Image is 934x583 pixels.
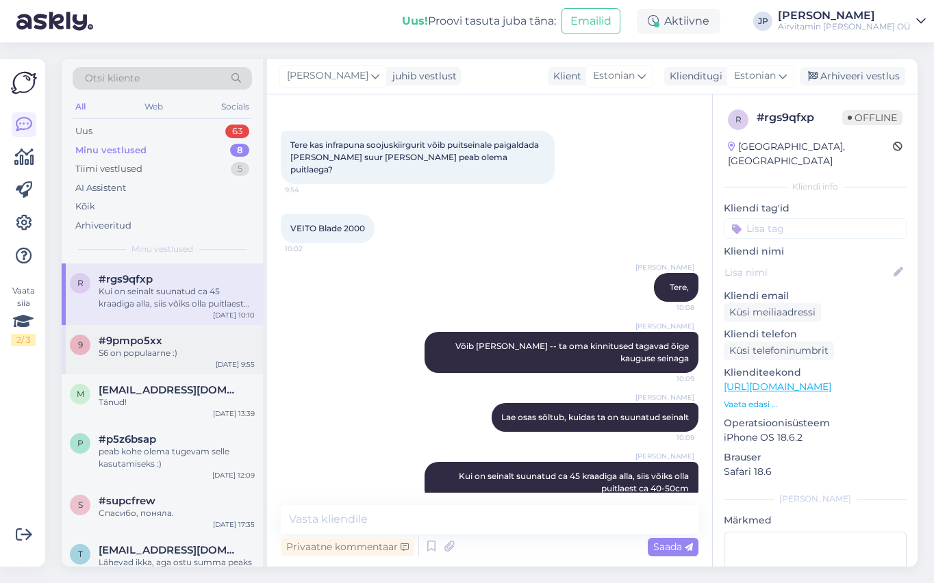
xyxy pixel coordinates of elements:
p: Safari 18.6 [724,465,907,479]
div: Minu vestlused [75,144,147,157]
div: 8 [230,144,249,157]
span: m [77,389,84,399]
span: [PERSON_NAME] [635,321,694,331]
input: Lisa nimi [724,265,891,280]
p: Märkmed [724,513,907,528]
div: JP [753,12,772,31]
div: [DATE] 10:10 [213,310,255,320]
div: Uus [75,125,92,138]
div: Socials [218,98,252,116]
p: Kliendi email [724,289,907,303]
span: #9pmpo5xx [99,335,162,347]
div: [PERSON_NAME] [778,10,911,21]
a: [PERSON_NAME]Airvitamin [PERSON_NAME] OÜ [778,10,926,32]
button: Emailid [561,8,620,34]
div: juhib vestlust [387,69,457,83]
span: toomastkelly@gmail.com [99,544,241,556]
span: Võib [PERSON_NAME] -- ta oma kinnitused tagavad õige kauguse seinaga [455,341,691,363]
span: 10:09 [643,432,694,443]
span: #p5z6bsap [99,433,156,445]
span: [PERSON_NAME] [635,262,694,272]
span: Kui on seinalt suunatud ca 45 kraadiga alla, siis võiks olla puitlaest ca 40-50cm [459,471,691,493]
div: 63 [225,125,249,138]
div: Kõik [75,200,95,213]
div: All [73,98,88,116]
div: 2 / 3 [11,334,36,346]
div: Arhiveeritud [75,219,131,233]
div: Proovi tasuta juba täna: [402,13,556,29]
span: Saada [653,541,693,553]
img: Askly Logo [11,70,37,96]
span: Otsi kliente [85,71,140,86]
span: Estonian [734,68,776,83]
div: Lähevad ikka, aga ostu summa peaks üle 35.- olema [99,556,255,581]
span: s [78,500,83,510]
span: VEITO Blade 2000 [290,223,365,233]
span: 10:09 [643,374,694,384]
div: Спасибо, поняла. [99,507,255,519]
span: [PERSON_NAME] [635,451,694,461]
span: Estonian [593,68,635,83]
div: Vaata siia [11,285,36,346]
b: Uus! [402,14,428,27]
p: Kliendi nimi [724,244,907,259]
span: 10:02 [285,244,336,254]
span: r [735,114,742,125]
span: marit.puusepp@icloud.com [99,384,241,396]
div: Privaatne kommentaar [281,538,414,556]
p: Brauser [724,450,907,465]
span: p [77,438,84,448]
div: peab kohe olema tugevam selle kasutamiseks :) [99,445,255,470]
span: [PERSON_NAME] [635,392,694,402]
p: iPhone OS 18.6.2 [724,430,907,445]
div: Tänud! [99,396,255,409]
div: Küsi telefoninumbrit [724,341,834,360]
div: 5 [231,162,249,176]
div: [GEOGRAPHIC_DATA], [GEOGRAPHIC_DATA] [728,140,893,168]
span: [PERSON_NAME] [287,68,368,83]
span: r [77,278,84,288]
div: Klient [548,69,581,83]
div: S6 on populaarne :) [99,347,255,359]
span: #rgs9qfxp [99,273,153,285]
p: Klienditeekond [724,365,907,380]
span: Minu vestlused [131,243,193,255]
div: Aktiivne [637,9,720,34]
p: Kliendi telefon [724,327,907,341]
div: [DATE] 13:39 [213,409,255,419]
span: Lae osas sõltub, kuidas ta on suunatud seinalt [501,412,689,422]
span: 9 [78,339,83,350]
div: Kui on seinalt suunatud ca 45 kraadiga alla, siis võiks olla puitlaest ca 40-50cm [99,285,255,310]
span: Offline [842,110,903,125]
span: #supcfrew [99,495,155,507]
span: Tere kas infrapuna soojuskiirgurit võib puitseinale paigaldada [PERSON_NAME] suur [PERSON_NAME] p... [290,140,541,174]
div: Küsi meiliaadressi [724,303,821,322]
div: [DATE] 17:35 [213,519,255,530]
input: Lisa tag [724,218,907,239]
div: Arhiveeri vestlus [800,67,905,86]
div: Web [142,98,166,116]
div: [DATE] 12:09 [212,470,255,480]
p: Operatsioonisüsteem [724,416,907,430]
span: t [78,549,83,559]
div: Kliendi info [724,181,907,193]
div: Tiimi vestlused [75,162,142,176]
span: 10:08 [643,302,694,313]
div: # rgs9qfxp [757,109,842,126]
div: [PERSON_NAME] [724,493,907,505]
div: Klienditugi [664,69,722,83]
a: [URL][DOMAIN_NAME] [724,380,831,393]
span: Tere, [670,282,689,292]
div: [DATE] 9:55 [216,359,255,370]
div: AI Assistent [75,181,126,195]
div: Airvitamin [PERSON_NAME] OÜ [778,21,911,32]
p: Kliendi tag'id [724,201,907,216]
p: Vaata edasi ... [724,398,907,411]
span: 9:54 [285,185,336,195]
